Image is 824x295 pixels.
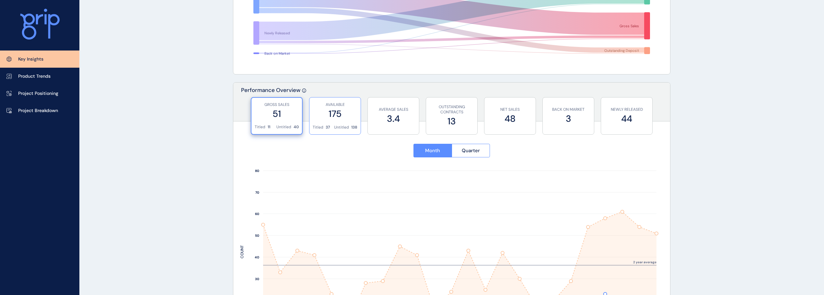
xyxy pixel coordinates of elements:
p: Untitled [334,125,349,130]
p: AVERAGE SALES [371,107,416,112]
text: 80 [255,169,259,173]
p: Titled [313,125,323,130]
text: 30 [255,277,259,281]
button: Quarter [452,144,490,157]
p: Performance Overview [241,86,300,121]
p: Product Trends [18,73,51,80]
label: 13 [429,115,474,128]
p: 11 [268,124,270,130]
p: 138 [351,125,357,130]
p: OUTSTANDING CONTRACTS [429,104,474,115]
label: 3.4 [371,112,416,125]
span: Quarter [462,147,480,154]
p: Titled [255,124,265,130]
p: 40 [294,124,299,130]
text: 2 year average [633,260,656,264]
text: 40 [255,255,259,259]
label: 48 [488,112,532,125]
p: BACK ON MARKET [546,107,591,112]
span: Month [425,147,440,154]
text: COUNT [239,245,245,258]
p: Untitled [276,124,291,130]
label: 51 [255,108,299,120]
p: NET SALES [488,107,532,112]
p: AVAILABLE [313,102,357,108]
p: GROSS SALES [255,102,299,108]
p: Project Positioning [18,90,58,97]
p: 37 [326,125,330,130]
p: Project Breakdown [18,108,58,114]
p: Key Insights [18,56,43,62]
text: 70 [255,190,259,195]
button: Month [413,144,452,157]
label: 3 [546,112,591,125]
p: NEWLY RELEASED [604,107,649,112]
label: 44 [604,112,649,125]
label: 175 [313,108,357,120]
text: 60 [255,212,259,216]
text: 50 [255,233,259,238]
